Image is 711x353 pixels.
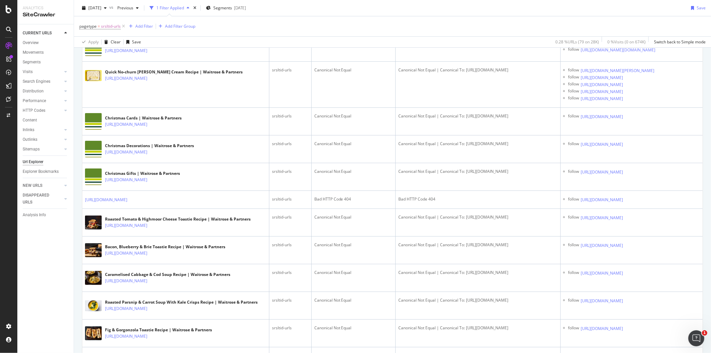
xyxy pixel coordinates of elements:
[124,37,141,47] button: Save
[272,196,309,202] div: srsltid-urls
[654,39,706,45] div: Switch back to Simple mode
[23,49,69,56] a: Movements
[115,5,133,11] span: Previous
[398,242,558,248] div: Canonical Not Equal | Canonical To: [URL][DOMAIN_NAME]
[607,39,646,45] div: 0 % Visits ( 0 on 674K )
[23,168,69,175] a: Explorer Bookmarks
[398,270,558,276] div: Canonical Not Equal | Canonical To: [URL][DOMAIN_NAME]
[581,169,623,175] a: [URL][DOMAIN_NAME]
[105,299,258,305] div: Roasted Parsnip & Carrot Soup With Kale Crisps Recipe | Waitrose & Partners
[105,272,230,278] div: Caramelised Cabbage & Cod Soup Recipe | Waitrose & Partners
[105,69,243,75] div: Quick No-churn [PERSON_NAME] Cream Recipe | Waitrose & Partners
[555,39,599,45] div: 0.28 % URLs ( 79 on 28K )
[398,297,558,303] div: Canonical Not Equal | Canonical To: [URL][DOMAIN_NAME]
[147,3,192,13] button: 1 Filter Applied
[688,330,704,346] iframe: Intercom live chat
[85,243,102,257] img: main image
[85,39,102,56] img: main image
[23,126,34,133] div: Inlinks
[272,325,309,331] div: srsltid-urls
[23,146,62,153] a: Sitemaps
[23,107,62,114] a: HTTP Codes
[398,214,558,220] div: Canonical Not Equal | Canonical To: [URL][DOMAIN_NAME]
[272,297,309,303] div: srsltid-urls
[192,5,198,11] div: times
[105,75,147,82] a: [URL][DOMAIN_NAME]
[568,325,579,332] div: follow
[105,278,147,284] a: [URL][DOMAIN_NAME]
[105,327,212,333] div: Fig & Gorgonzola Toastie Recipe | Waitrose & Partners
[105,250,147,257] a: [URL][DOMAIN_NAME]
[165,23,195,29] div: Add Filter Group
[23,136,62,143] a: Outlinks
[581,81,623,88] a: [URL][DOMAIN_NAME]
[23,192,62,206] a: DISAPPEARED URLS
[23,49,44,56] div: Movements
[85,300,102,311] img: main image
[23,117,37,124] div: Content
[581,215,623,221] a: [URL][DOMAIN_NAME]
[105,170,180,176] div: Christmas Gifts | Waitrose & Partners
[88,5,101,11] span: 2025 Sep. 27th
[398,113,558,119] div: Canonical Not Equal | Canonical To: [URL][DOMAIN_NAME]
[568,46,579,53] div: follow
[568,168,579,175] div: follow
[105,333,147,340] a: [URL][DOMAIN_NAME]
[314,325,393,331] div: Canonical Not Equal
[105,47,147,54] a: [URL][DOMAIN_NAME]
[105,121,147,128] a: [URL][DOMAIN_NAME]
[272,242,309,248] div: srsltid-urls
[111,39,121,45] div: Clear
[272,270,309,276] div: srsltid-urls
[105,143,194,149] div: Christmas Decorations | Waitrose & Partners
[568,88,579,95] div: follow
[651,37,706,47] button: Switch back to Simple mode
[581,67,655,74] a: [URL][DOMAIN_NAME][PERSON_NAME]
[272,67,309,73] div: srsltid-urls
[23,182,42,189] div: NEW URLS
[581,95,623,102] a: [URL][DOMAIN_NAME]
[568,141,579,148] div: follow
[23,158,43,165] div: Url Explorer
[314,270,393,276] div: Canonical Not Equal
[23,107,45,114] div: HTTP Codes
[568,196,579,203] div: follow
[102,37,121,47] button: Clear
[23,68,33,75] div: Visits
[85,168,102,185] img: main image
[697,5,706,11] div: Save
[156,5,184,11] div: 1 Filter Applied
[581,197,623,203] a: [URL][DOMAIN_NAME]
[23,39,69,46] a: Overview
[23,192,56,206] div: DISAPPEARED URLS
[23,182,62,189] a: NEW URLS
[398,196,558,202] div: Bad HTTP Code 404
[581,113,623,120] a: [URL][DOMAIN_NAME]
[398,325,558,331] div: Canonical Not Equal | Canonical To: [URL][DOMAIN_NAME]
[702,330,707,336] span: 1
[568,81,579,88] div: follow
[105,149,147,155] a: [URL][DOMAIN_NAME]
[581,270,623,277] a: [URL][DOMAIN_NAME]
[581,74,623,81] a: [URL][DOMAIN_NAME]
[23,59,69,66] a: Segments
[23,30,62,37] a: CURRENT URLS
[568,242,579,249] div: follow
[581,88,623,95] a: [URL][DOMAIN_NAME]
[156,22,195,30] button: Add Filter Group
[23,30,52,37] div: CURRENT URLS
[314,242,393,248] div: Canonical Not Equal
[85,271,102,285] img: main image
[23,88,62,95] a: Distribution
[85,326,102,340] img: main image
[568,270,579,277] div: follow
[135,23,153,29] div: Add Filter
[272,113,309,119] div: srsltid-urls
[79,23,97,29] span: pagetype
[568,67,579,74] div: follow
[688,3,706,13] button: Save
[581,325,623,332] a: [URL][DOMAIN_NAME]
[581,47,656,53] a: [URL][DOMAIN_NAME][DOMAIN_NAME]
[568,297,579,304] div: follow
[23,117,69,124] a: Content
